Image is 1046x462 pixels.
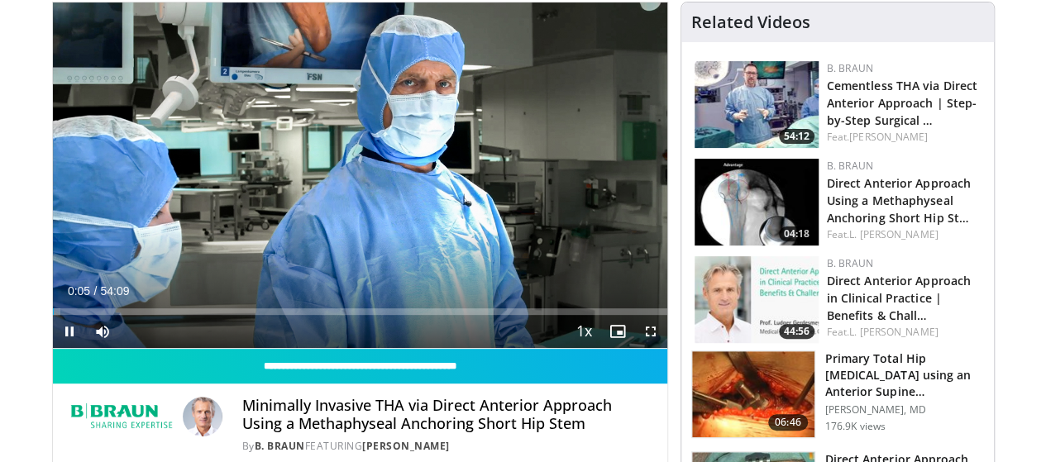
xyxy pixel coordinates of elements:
button: Playback Rate [568,315,601,348]
span: 54:09 [100,284,129,298]
a: Direct Anterior Approach Using a Methaphyseal Anchoring Short Hip St… [827,175,971,226]
img: 263423_3.png.150x105_q85_crop-smart_upscale.jpg [692,351,814,437]
button: Fullscreen [634,315,667,348]
img: 9024c6fc-15de-4666-bac4-64aedbf1db06.150x105_q85_crop-smart_upscale.jpg [695,256,819,343]
span: 54:12 [779,129,814,144]
a: [PERSON_NAME] [362,439,450,453]
a: 04:18 [695,159,819,245]
p: [PERSON_NAME], MD [825,403,984,417]
a: 06:46 Primary Total Hip [MEDICAL_DATA] using an Anterior Supine Intermuscula… [PERSON_NAME], MD 1... [691,350,984,438]
a: B. Braun [827,61,873,75]
h4: Minimally Invasive THA via Direct Anterior Approach Using a Methaphyseal Anchoring Short Hip Stem [242,397,654,432]
div: By FEATURING [242,439,654,454]
div: Progress Bar [53,308,667,315]
div: Feat. [827,130,981,145]
a: 44:56 [695,256,819,343]
img: 3fc8b214-014c-4b22-969b-9447e31bc168.jpg.150x105_q85_crop-smart_upscale.jpg [695,159,819,245]
a: Direct Anterior Approach in Clinical Practice | Benefits & Chall… [827,273,971,323]
a: [PERSON_NAME] [849,130,928,144]
h4: Related Videos [691,12,810,32]
button: Enable picture-in-picture mode [601,315,634,348]
a: L. [PERSON_NAME] [849,325,939,339]
span: 0:05 [68,284,90,298]
span: 04:18 [779,226,814,241]
img: B. Braun [66,397,176,436]
h3: Primary Total Hip [MEDICAL_DATA] using an Anterior Supine Intermuscula… [825,350,984,400]
div: Feat. [827,227,981,242]
a: Cementless THA via Direct Anterior Approach | Step-by-Step Surgical … [827,78,978,128]
p: 176.9K views [825,420,886,433]
video-js: Video Player [53,2,667,349]
img: Avatar [183,397,222,436]
a: B. Braun [827,256,873,270]
button: Pause [53,315,86,348]
a: L. [PERSON_NAME] [849,227,939,241]
span: 44:56 [779,324,814,339]
a: B. Braun [827,159,873,173]
div: Feat. [827,325,981,340]
button: Mute [86,315,119,348]
a: 54:12 [695,61,819,148]
a: B. Braun [255,439,305,453]
span: 06:46 [768,414,808,431]
img: 28c247bd-c9f9-4aad-a531-99b9d6785b37.jpg.150x105_q85_crop-smart_upscale.jpg [695,61,819,148]
span: / [94,284,98,298]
